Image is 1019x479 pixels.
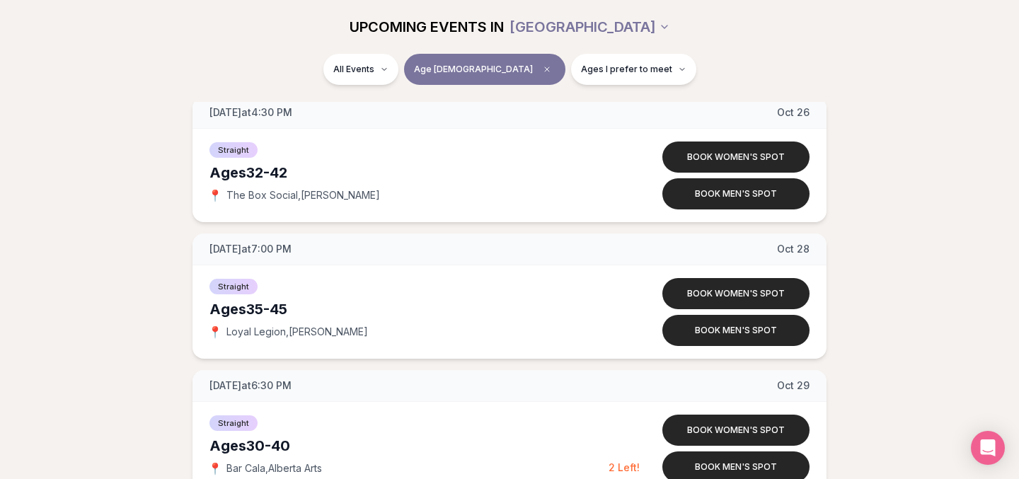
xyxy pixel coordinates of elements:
span: Loyal Legion , [PERSON_NAME] [226,325,368,339]
button: All Events [323,54,398,85]
span: Straight [209,415,258,431]
span: 📍 [209,190,221,201]
span: Straight [209,279,258,294]
div: Open Intercom Messenger [971,431,1005,465]
div: Ages 32-42 [209,163,609,183]
span: [DATE] at 7:00 PM [209,242,292,256]
span: Oct 26 [777,105,810,120]
span: Bar Cala , Alberta Arts [226,461,322,475]
button: Ages I prefer to meet [571,54,696,85]
span: Clear age [539,61,555,78]
span: Oct 28 [777,242,810,256]
div: Ages 35-45 [209,299,609,319]
span: All Events [333,64,374,75]
span: The Box Social , [PERSON_NAME] [226,188,380,202]
button: Book women's spot [662,415,810,446]
span: 📍 [209,326,221,337]
span: Oct 29 [777,379,810,393]
span: [DATE] at 6:30 PM [209,379,292,393]
button: Book women's spot [662,142,810,173]
span: UPCOMING EVENTS IN [350,17,504,37]
span: Straight [209,142,258,158]
span: Age [DEMOGRAPHIC_DATA] [414,64,533,75]
button: Book men's spot [662,315,810,346]
button: Book men's spot [662,178,810,209]
button: [GEOGRAPHIC_DATA] [509,11,670,42]
span: 📍 [209,463,221,474]
span: [DATE] at 4:30 PM [209,105,292,120]
span: 2 Left! [609,461,640,473]
button: Age [DEMOGRAPHIC_DATA]Clear age [404,54,565,85]
div: Ages 30-40 [209,436,609,456]
button: Book women's spot [662,278,810,309]
span: Ages I prefer to meet [581,64,672,75]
